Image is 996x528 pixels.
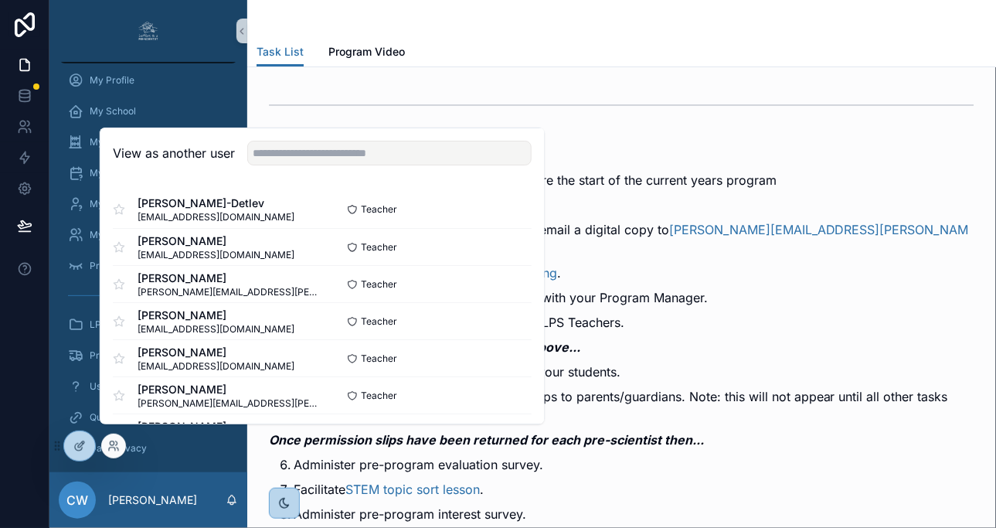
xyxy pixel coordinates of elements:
span: [PERSON_NAME] [138,345,294,360]
p: [PERSON_NAME] [108,492,197,508]
a: Data Privacy [59,434,238,462]
li: Facilitate . [294,480,974,499]
span: [PERSON_NAME]-Detlev [138,196,294,211]
span: My Schedule - Set Up [90,167,185,179]
p: Get MOU signed by school or district and email a digital copy to . [294,220,974,257]
div: scrollable content [49,62,247,472]
a: Program Video [328,38,405,69]
p: Watch video with your students. [294,363,974,381]
span: My School [90,105,136,118]
a: User Guide [59,373,238,400]
a: My Pre-Scientists [59,221,238,249]
span: User Guide [90,380,138,393]
span: Program Closeout Tasks [90,260,197,272]
a: Task List [257,38,304,67]
span: Program Supplies [90,349,168,362]
span: My Classes [90,136,140,148]
a: My Students - Set Up [59,190,238,218]
span: [PERSON_NAME] [138,271,322,286]
span: [PERSON_NAME] [138,233,294,249]
span: [PERSON_NAME] [138,308,294,323]
a: Program Closeout Tasks [59,252,238,280]
a: Program Supplies [59,342,238,370]
span: Quick Links [90,411,141,424]
a: My Classes [59,128,238,156]
em: Once permission slips have been returned for each pre-scientist then... [269,432,704,448]
span: Program Video [328,44,405,60]
p: Complete the teacher . [294,264,974,282]
a: LPS Program [59,311,238,339]
a: STEM topic sort lesson [345,482,480,497]
span: Teacher [361,278,397,291]
span: My Profile [90,74,134,87]
p: Administer pre-program interest survey. [294,505,974,523]
p: Administer pre-program evaluation survey. [294,455,974,474]
span: [EMAIL_ADDRESS][DOMAIN_NAME] [138,249,294,261]
span: Teacher [361,315,397,328]
a: Quick Links [59,404,238,431]
h2: View as another user [113,144,235,162]
span: [EMAIL_ADDRESS][DOMAIN_NAME] [138,323,294,336]
span: [PERSON_NAME][EMAIL_ADDRESS][PERSON_NAME][DOMAIN_NAME] [138,286,322,298]
span: Teacher [361,203,397,216]
a: My School [59,97,238,125]
a: My Schedule - Set Up [59,159,238,187]
p: Join a LPS Community Meeting with other LPS Teachers. [294,313,974,332]
span: My Pre-Scientists [90,229,168,241]
p: Distribute and collect signed permission slips to parents/guardians. Note: this will not appear u... [294,387,974,424]
span: CW [66,491,88,509]
a: My Profile [59,66,238,94]
p: Complete your Beginning of Year Meeting with your Program Manager. [294,288,974,307]
span: Task List [257,44,304,60]
span: LPS Program [90,319,148,331]
span: Teacher [361,241,397,254]
img: App logo [136,19,161,43]
span: [PERSON_NAME] [138,382,322,397]
span: [EMAIL_ADDRESS][DOMAIN_NAME] [138,360,294,373]
span: Teacher [361,390,397,402]
span: Teacher [361,353,397,365]
span: [EMAIL_ADDRESS][DOMAIN_NAME] [138,211,294,223]
span: My Students - Set Up [90,198,183,210]
span: [PERSON_NAME][EMAIL_ADDRESS][PERSON_NAME][DOMAIN_NAME] [138,397,322,410]
span: [PERSON_NAME] [138,419,322,434]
